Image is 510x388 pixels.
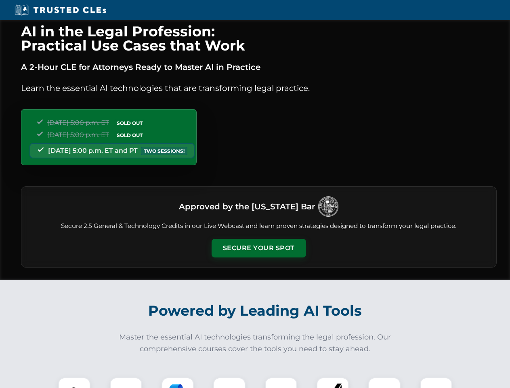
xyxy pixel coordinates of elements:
button: Secure Your Spot [212,239,306,257]
span: SOLD OUT [114,119,145,127]
h2: Powered by Leading AI Tools [31,297,479,325]
h3: Approved by the [US_STATE] Bar [179,199,315,214]
span: [DATE] 5:00 p.m. ET [47,131,109,139]
img: Logo [318,196,338,217]
img: Trusted CLEs [12,4,109,16]
p: Master the essential AI technologies transforming the legal profession. Our comprehensive courses... [114,331,397,355]
span: [DATE] 5:00 p.m. ET [47,119,109,127]
p: A 2-Hour CLE for Attorneys Ready to Master AI in Practice [21,61,497,74]
span: SOLD OUT [114,131,145,139]
h1: AI in the Legal Profession: Practical Use Cases that Work [21,24,497,53]
p: Learn the essential AI technologies that are transforming legal practice. [21,82,497,95]
p: Secure 2.5 General & Technology Credits in our Live Webcast and learn proven strategies designed ... [31,221,487,231]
